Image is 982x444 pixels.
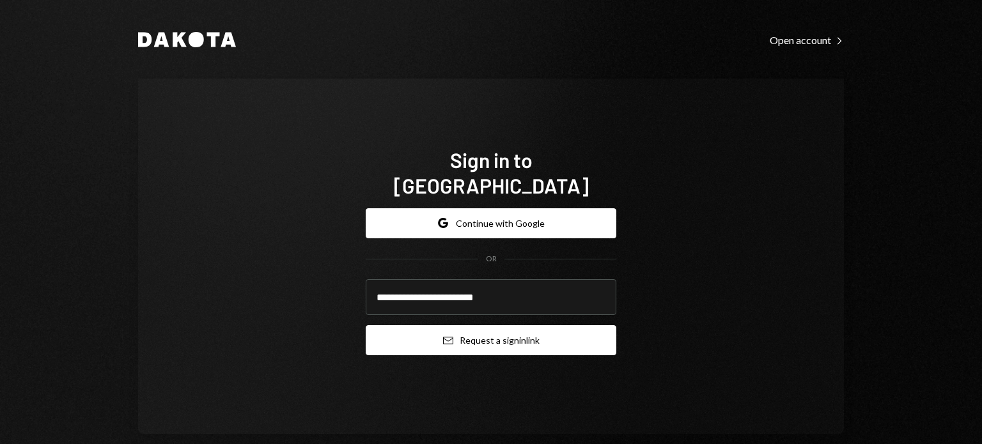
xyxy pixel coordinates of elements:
a: Open account [770,33,844,47]
button: Continue with Google [366,208,616,238]
div: OR [486,254,497,264]
button: Request a signinlink [366,325,616,355]
div: Open account [770,34,844,47]
h1: Sign in to [GEOGRAPHIC_DATA] [366,147,616,198]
